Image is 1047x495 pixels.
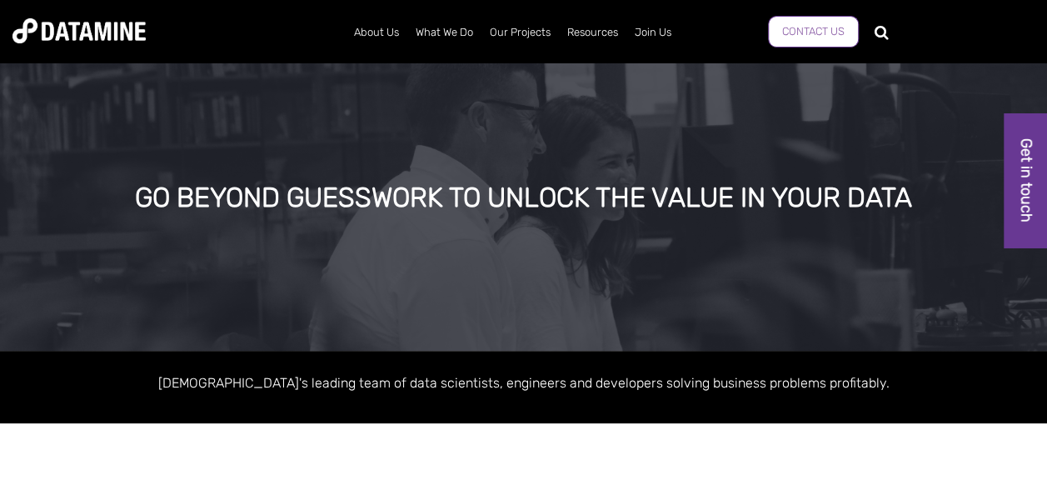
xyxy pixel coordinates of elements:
div: GO BEYOND GUESSWORK TO UNLOCK THE VALUE IN YOUR DATA [126,183,920,213]
a: Join Us [626,11,680,54]
img: Datamine [12,18,146,43]
a: Get in touch [1005,113,1047,247]
a: About Us [346,11,407,54]
a: Contact Us [768,16,859,47]
a: What We Do [407,11,481,54]
p: [DEMOGRAPHIC_DATA]'s leading team of data scientists, engineers and developers solving business p... [49,372,999,394]
a: Resources [559,11,626,54]
a: Our Projects [481,11,559,54]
